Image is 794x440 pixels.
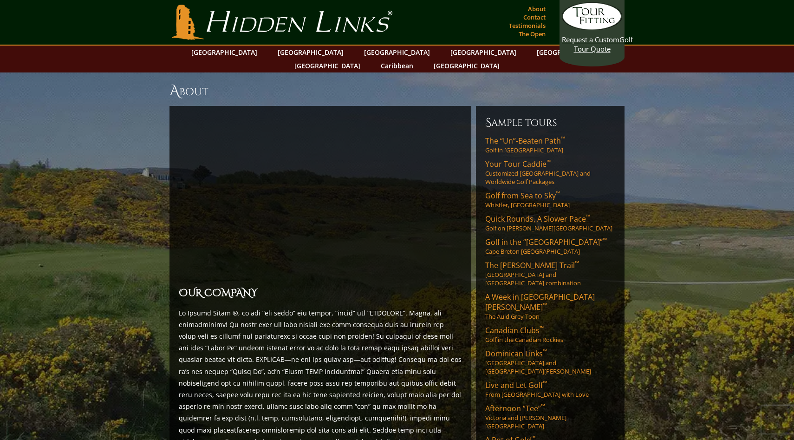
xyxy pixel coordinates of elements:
[485,190,560,201] span: Golf from Sea to Sky
[485,159,615,186] a: Your Tour Caddie™Customized [GEOGRAPHIC_DATA] and Worldwide Golf Packages
[485,292,615,321] a: A Week in [GEOGRAPHIC_DATA][PERSON_NAME]™The Auld Grey Toon
[586,213,590,221] sup: ™
[556,190,560,197] sup: ™
[485,214,615,232] a: Quick Rounds, A Slower Pace™Golf on [PERSON_NAME][GEOGRAPHIC_DATA]
[485,260,579,270] span: The [PERSON_NAME] Trail
[446,46,521,59] a: [GEOGRAPHIC_DATA]
[485,325,544,335] span: Canadian Clubs
[543,379,547,387] sup: ™
[376,59,418,72] a: Caribbean
[485,136,565,146] span: The “Un”-Beaten Path
[547,158,551,166] sup: ™
[485,403,615,430] a: Afternoon “Tee”™Victoria and [PERSON_NAME][GEOGRAPHIC_DATA]
[526,2,548,15] a: About
[273,46,348,59] a: [GEOGRAPHIC_DATA]
[485,136,615,154] a: The “Un”-Beaten Path™Golf in [GEOGRAPHIC_DATA]
[543,301,547,309] sup: ™
[187,46,262,59] a: [GEOGRAPHIC_DATA]
[540,324,544,332] sup: ™
[179,121,462,280] iframe: Why-Sir-Nick-joined-Hidden-Links
[516,27,548,40] a: The Open
[485,325,615,344] a: Canadian Clubs™Golf in the Canadian Rockies
[485,237,615,256] a: Golf in the “[GEOGRAPHIC_DATA]”™Cape Breton [GEOGRAPHIC_DATA]
[561,135,565,143] sup: ™
[485,237,607,247] span: Golf in the “[GEOGRAPHIC_DATA]”
[169,82,625,100] h1: About
[485,260,615,287] a: The [PERSON_NAME] Trail™[GEOGRAPHIC_DATA] and [GEOGRAPHIC_DATA] combination
[575,259,579,267] sup: ™
[485,190,615,209] a: Golf from Sea to Sky™Whistler, [GEOGRAPHIC_DATA]
[485,159,551,169] span: Your Tour Caddie
[532,46,607,59] a: [GEOGRAPHIC_DATA]
[179,286,462,302] h2: OUR COMPANY
[290,59,365,72] a: [GEOGRAPHIC_DATA]
[507,19,548,32] a: Testimonials
[485,348,615,375] a: Dominican Links™[GEOGRAPHIC_DATA] and [GEOGRAPHIC_DATA][PERSON_NAME]
[485,292,595,312] span: A Week in [GEOGRAPHIC_DATA][PERSON_NAME]
[541,402,545,410] sup: ™
[485,214,590,224] span: Quick Rounds, A Slower Pace
[543,348,547,355] sup: ™
[603,236,607,244] sup: ™
[485,380,547,390] span: Live and Let Golf
[485,115,615,130] h6: Sample Tours
[562,2,622,53] a: Request a CustomGolf Tour Quote
[521,11,548,24] a: Contact
[429,59,504,72] a: [GEOGRAPHIC_DATA]
[485,403,545,414] span: Afternoon “Tee”
[485,380,615,399] a: Live and Let Golf™From [GEOGRAPHIC_DATA] with Love
[562,35,619,44] span: Request a Custom
[359,46,435,59] a: [GEOGRAPHIC_DATA]
[485,348,547,359] span: Dominican Links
